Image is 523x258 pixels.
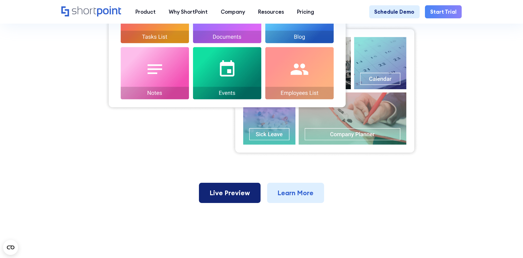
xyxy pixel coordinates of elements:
[135,8,156,16] div: Product
[425,5,462,18] a: Start Trial
[214,5,252,18] a: Company
[267,183,324,203] a: Learn More
[369,5,420,18] a: Schedule Demo
[492,228,523,258] iframe: Chat Widget
[221,8,245,16] div: Company
[129,5,162,18] a: Product
[61,6,122,17] a: Home
[199,183,260,203] a: Live Preview
[169,8,208,16] div: Why ShortPoint
[258,8,284,16] div: Resources
[297,8,314,16] div: Pricing
[3,240,18,255] button: Open CMP widget
[252,5,290,18] a: Resources
[162,5,214,18] a: Why ShortPoint
[290,5,321,18] a: Pricing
